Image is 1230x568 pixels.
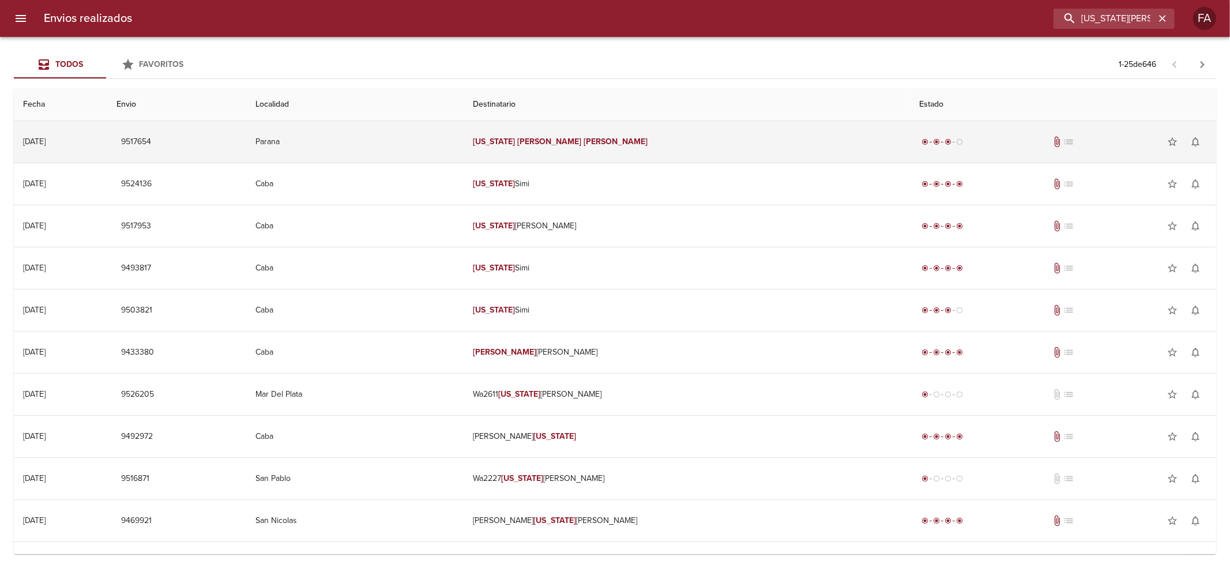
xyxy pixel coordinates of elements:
[1052,473,1063,484] span: No tiene documentos adjuntos
[1161,509,1184,532] button: Agregar a favoritos
[473,263,516,273] em: [US_STATE]
[945,180,951,187] span: radio_button_checked
[945,391,951,398] span: radio_button_unchecked
[498,389,541,399] em: [US_STATE]
[945,265,951,272] span: radio_button_checked
[1167,220,1178,232] span: star_border
[121,135,151,149] span: 9517654
[933,475,940,482] span: radio_button_unchecked
[1167,515,1178,526] span: star_border
[921,391,928,398] span: radio_button_checked
[956,265,963,272] span: radio_button_checked
[1167,304,1178,316] span: star_border
[945,307,951,314] span: radio_button_checked
[1161,299,1184,322] button: Agregar a favoritos
[945,223,951,230] span: radio_button_checked
[945,349,951,356] span: radio_button_checked
[464,289,910,331] td: Simi
[921,349,928,356] span: radio_button_checked
[23,137,46,146] div: [DATE]
[956,307,963,314] span: radio_button_unchecked
[1167,178,1178,190] span: star_border
[945,138,951,145] span: radio_button_checked
[464,374,910,415] td: Wa2611 [PERSON_NAME]
[14,51,198,78] div: Tabs Envios
[933,517,940,524] span: radio_button_checked
[23,431,46,441] div: [DATE]
[919,262,965,274] div: Entregado
[1184,467,1207,490] button: Activar notificaciones
[1184,425,1207,448] button: Activar notificaciones
[1063,515,1075,526] span: No tiene pedido asociado
[919,178,965,190] div: Entregado
[246,247,464,289] td: Caba
[464,500,910,541] td: [PERSON_NAME] [PERSON_NAME]
[1190,473,1201,484] span: notifications_none
[921,475,928,482] span: radio_button_checked
[246,332,464,373] td: Caba
[1167,136,1178,148] span: star_border
[473,305,516,315] em: [US_STATE]
[518,137,582,146] em: [PERSON_NAME]
[121,388,154,402] span: 9526205
[116,174,156,195] button: 9524136
[1052,178,1063,190] span: Tiene documentos adjuntos
[933,223,940,230] span: radio_button_checked
[956,433,963,440] span: radio_button_checked
[1190,220,1201,232] span: notifications_none
[1167,389,1178,400] span: star_border
[1161,215,1184,238] button: Agregar a favoritos
[1063,178,1075,190] span: No tiene pedido asociado
[246,458,464,499] td: San Pablo
[1063,220,1075,232] span: No tiene pedido asociado
[1190,178,1201,190] span: notifications_none
[933,138,940,145] span: radio_button_checked
[23,473,46,483] div: [DATE]
[945,433,951,440] span: radio_button_checked
[919,347,965,358] div: Entregado
[121,303,152,318] span: 9503821
[1184,509,1207,532] button: Activar notificaciones
[1167,473,1178,484] span: star_border
[246,500,464,541] td: San Nicolas
[910,88,1216,121] th: Estado
[14,88,107,121] th: Fecha
[1184,383,1207,406] button: Activar notificaciones
[116,510,156,532] button: 9469921
[121,472,149,486] span: 9516871
[919,220,965,232] div: Entregado
[23,516,46,525] div: [DATE]
[1054,9,1155,29] input: buscar
[919,473,965,484] div: Generado
[44,9,132,28] h6: Envios realizados
[116,426,157,447] button: 9492972
[1193,7,1216,30] div: FA
[1052,347,1063,358] span: Tiene documentos adjuntos
[956,517,963,524] span: radio_button_checked
[534,516,577,525] em: [US_STATE]
[1190,347,1201,358] span: notifications_none
[121,177,152,191] span: 9524136
[933,180,940,187] span: radio_button_checked
[1052,262,1063,274] span: Tiene documentos adjuntos
[1167,262,1178,274] span: star_border
[1188,51,1216,78] span: Pagina siguiente
[933,265,940,272] span: radio_button_checked
[1063,431,1075,442] span: No tiene pedido asociado
[246,289,464,331] td: Caba
[919,515,965,526] div: Entregado
[7,5,35,32] button: menu
[116,216,156,237] button: 9517953
[1190,262,1201,274] span: notifications_none
[23,347,46,357] div: [DATE]
[246,374,464,415] td: Mar Del Plata
[956,180,963,187] span: radio_button_checked
[23,221,46,231] div: [DATE]
[140,59,184,69] span: Favoritos
[473,137,516,146] em: [US_STATE]
[1052,431,1063,442] span: Tiene documentos adjuntos
[933,349,940,356] span: radio_button_checked
[23,179,46,189] div: [DATE]
[116,468,154,490] button: 9516871
[1063,473,1075,484] span: No tiene pedido asociado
